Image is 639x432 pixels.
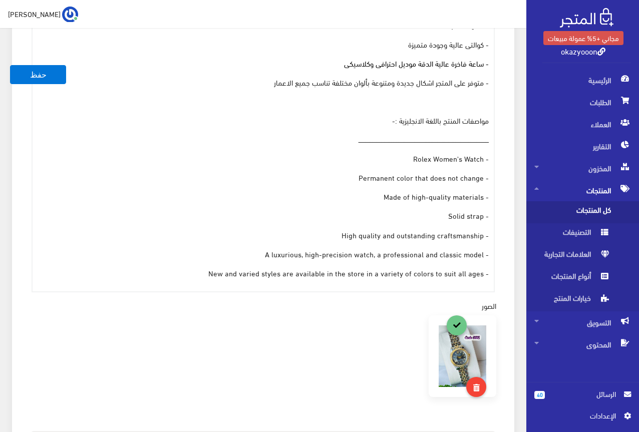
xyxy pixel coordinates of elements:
p: ـــــــــــــــــــــــــــــــــــــــــــــــــــــــــــــــــــــــــــــــــــــــــــــــــ... [38,134,489,145]
a: ... [PERSON_NAME] [8,6,78,22]
a: okazyooon [561,44,605,58]
a: المخزون [526,157,639,179]
span: 40 [534,391,545,399]
span: التسويق [534,311,631,333]
a: مجاني +5% عمولة مبيعات [543,31,623,45]
span: التصنيفات [534,223,610,245]
span: التقارير [534,135,631,157]
a: التقارير [526,135,639,157]
span: الرسائل [553,388,616,399]
a: خيارات المنتج [526,289,639,311]
span: اﻹعدادات [542,410,615,421]
span: المخزون [534,157,631,179]
span: - Permanent color that does not change [359,170,489,184]
a: كل المنتجات [526,201,639,223]
label: الصور [482,300,496,311]
p: مواصفات المنتج باللغة الانجليزية :- [38,115,489,126]
span: المحتوى [534,333,631,355]
span: أنواع المنتجات [534,267,610,289]
a: الطلبات [526,91,639,113]
span: العلامات التجارية [534,245,610,267]
img: ... [62,7,78,23]
span: كل المنتجات [534,201,610,223]
span: الطلبات [534,91,631,113]
span: الرئيسية [534,69,631,91]
button: حفظ [10,65,66,84]
span: - High quality and outstanding craftsmanship [342,228,489,242]
iframe: Drift Widget Chat Controller [12,363,50,401]
span: - Solid strap [448,208,489,222]
img: . [560,8,613,28]
a: اﻹعدادات [534,410,631,426]
a: المنتجات [526,179,639,201]
img: saaa-rolks-hrym-mn-alakhr.jpg [439,325,486,387]
span: - New and varied styles are available in the store in a variety of colors to suit all ages [208,266,489,280]
span: - ساعة فاخرة عالية الدقة موديل احترافى وكلاسيكى [344,56,489,70]
a: 40 الرسائل [534,388,631,410]
a: المحتوى [526,333,639,355]
span: العملاء [534,113,631,135]
p: - متوفر على المتجر اشكال جديدة ومتنوعة بألوان مختلفة تناسب جميع الاعمار [38,77,489,88]
a: التصنيفات [526,223,639,245]
span: - Rolex Women's Watch [413,151,489,165]
span: خيارات المنتج [534,289,610,311]
span: - Made of high-quality materials [384,189,489,203]
a: العلامات التجارية [526,245,639,267]
span: المنتجات [534,179,631,201]
a: العملاء [526,113,639,135]
a: الرئيسية [526,69,639,91]
a: أنواع المنتجات [526,267,639,289]
span: - A luxurious, high-precision watch, a professional and classic model [265,247,489,261]
span: [PERSON_NAME] [8,8,61,20]
p: - كوالتى عالية وجودة متميزة [38,39,489,50]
